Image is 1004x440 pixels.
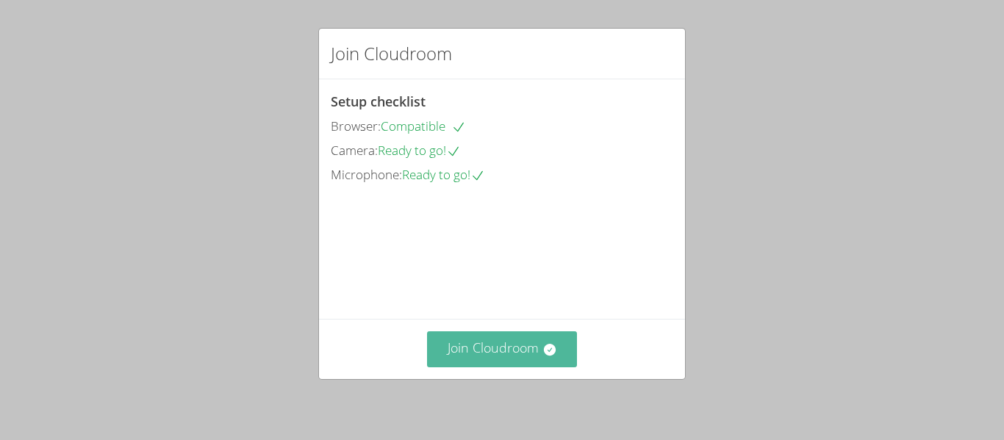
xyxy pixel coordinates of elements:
span: Browser: [331,118,381,134]
button: Join Cloudroom [427,331,578,367]
span: Ready to go! [402,166,485,183]
span: Microphone: [331,166,402,183]
span: Setup checklist [331,93,426,110]
span: Camera: [331,142,378,159]
h2: Join Cloudroom [331,40,452,67]
span: Ready to go! [378,142,461,159]
span: Compatible [381,118,466,134]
